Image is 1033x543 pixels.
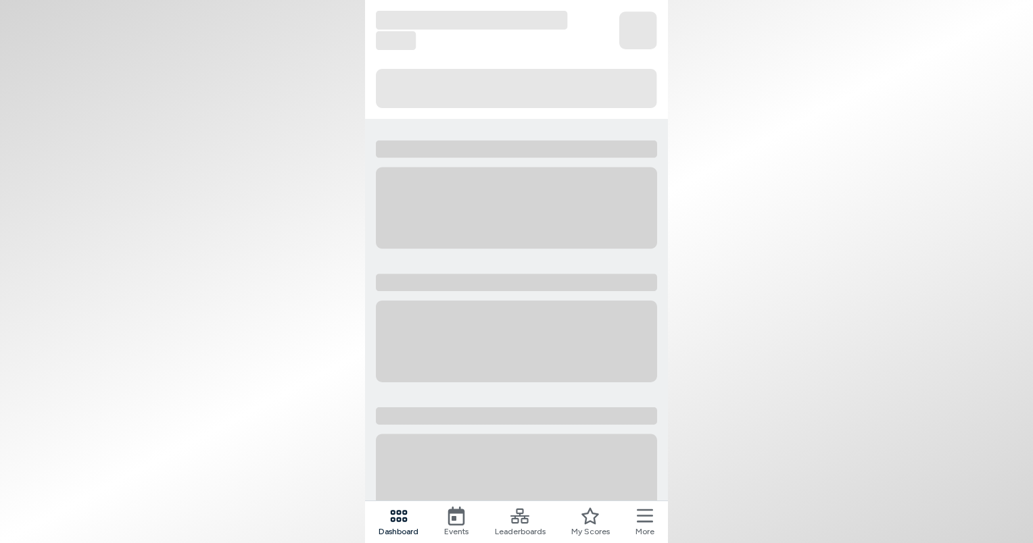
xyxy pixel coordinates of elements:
span: Dashboard [379,525,418,538]
a: My Scores [571,507,610,538]
a: Leaderboards [495,507,546,538]
a: Events [444,507,469,538]
span: Events [444,525,469,538]
a: Dashboard [379,507,418,538]
span: Leaderboards [495,525,546,538]
span: My Scores [571,525,610,538]
button: More [635,507,654,538]
span: More [635,525,654,538]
